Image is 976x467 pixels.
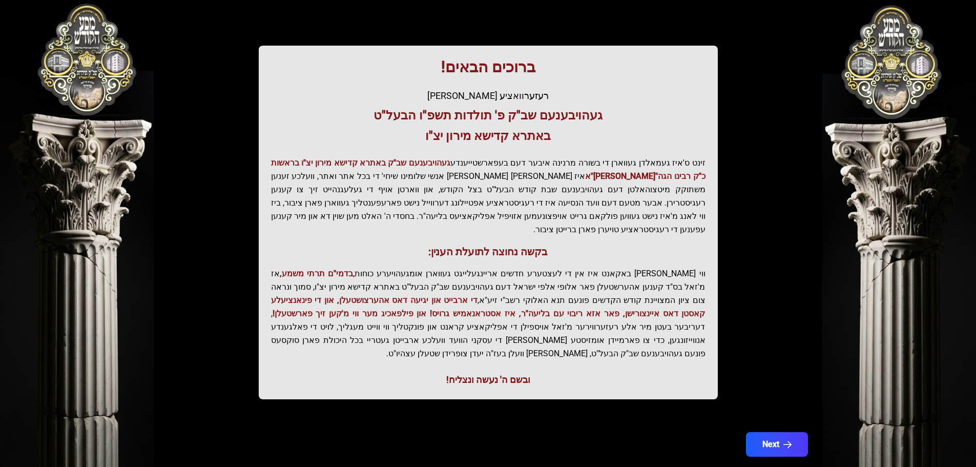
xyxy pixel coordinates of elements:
[271,89,705,103] div: רעזערוואציע [PERSON_NAME]
[271,58,705,76] h1: ברוכים הבאים!
[271,245,705,259] h3: בקשה נחוצה לתועלת הענין:
[271,156,705,236] p: זינט ס'איז געמאלדן געווארן די בשורה מרנינה איבער דעם בעפארשטייענדע איז [PERSON_NAME] [PERSON_NAME...
[271,295,705,318] span: די ארבייט און יגיעה דאס אהערצושטעלן, און די פינאנציעלע קאסטן דאס איינצורישן, פאר אזא ריבוי עם בלי...
[271,128,705,144] h3: באתרא קדישא מירון יצ"ו
[280,269,353,278] span: בדמי"ם תרתי משמע,
[271,107,705,124] h3: געהויבענעם שב"ק פ' תולדות תשפ"ו הבעל"ט
[271,373,705,387] div: ובשם ה' נעשה ונצליח!
[746,432,808,457] button: Next
[271,158,705,181] span: געהויבענעם שב"ק באתרא קדישא מירון יצ"ו בראשות כ"ק רבינו הגה"[PERSON_NAME]"א
[271,267,705,360] p: ווי [PERSON_NAME] באקאנט איז אין די לעצטערע חדשים אריינגעלייגט געווארן אומגעהויערע כוחות, אז מ'זא...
